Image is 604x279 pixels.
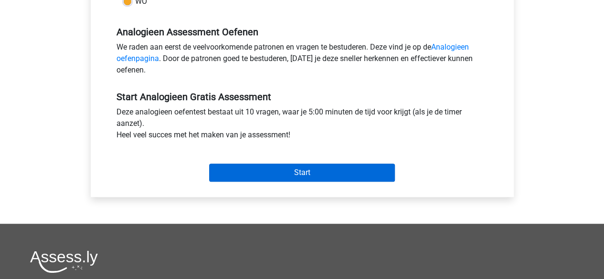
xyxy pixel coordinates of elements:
[209,164,395,182] input: Start
[109,41,495,80] div: We raden aan eerst de veelvoorkomende patronen en vragen te bestuderen. Deze vind je op de . Door...
[117,91,488,103] h5: Start Analogieen Gratis Assessment
[117,26,488,38] h5: Analogieen Assessment Oefenen
[30,250,98,273] img: Assessly logo
[109,106,495,145] div: Deze analogieen oefentest bestaat uit 10 vragen, waar je 5:00 minuten de tijd voor krijgt (als je...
